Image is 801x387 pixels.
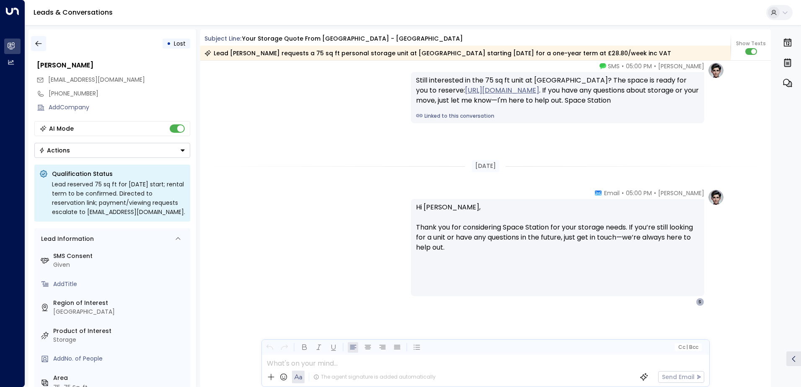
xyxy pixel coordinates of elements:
[37,60,190,70] div: [PERSON_NAME]
[686,344,688,350] span: |
[674,343,701,351] button: Cc|Bcc
[34,143,190,158] div: Button group with a nested menu
[416,75,699,106] div: Still interested in the 75 sq ft unit at [GEOGRAPHIC_DATA]? The space is ready for you to reserve...
[167,36,171,51] div: •
[604,189,620,197] span: Email
[39,147,70,154] div: Actions
[626,189,652,197] span: 05:00 PM
[658,189,704,197] span: [PERSON_NAME]
[48,75,145,84] span: [EMAIL_ADDRESS][DOMAIN_NAME]
[204,34,241,43] span: Subject Line:
[658,62,704,70] span: [PERSON_NAME]
[416,202,699,263] p: Hi [PERSON_NAME], Thank you for considering Space Station for your storage needs. If you’re still...
[52,170,185,178] p: Qualification Status
[204,49,671,57] div: Lead [PERSON_NAME] requests a 75 sq ft personal storage unit at [GEOGRAPHIC_DATA] starting [DATE]...
[622,62,624,70] span: •
[313,373,436,381] div: The agent signature is added automatically
[53,299,187,307] label: Region of Interest
[708,62,724,79] img: profile-logo.png
[472,160,499,172] div: [DATE]
[53,280,187,289] div: AddTitle
[53,327,187,335] label: Product of Interest
[242,34,463,43] div: Your storage quote from [GEOGRAPHIC_DATA] - [GEOGRAPHIC_DATA]
[53,335,187,344] div: Storage
[53,252,187,261] label: SMS Consent
[678,344,698,350] span: Cc Bcc
[49,103,190,112] div: AddCompany
[53,354,187,363] div: AddNo. of People
[654,189,656,197] span: •
[38,235,94,243] div: Lead Information
[416,112,699,120] a: Linked to this conversation
[626,62,652,70] span: 05:00 PM
[174,39,186,48] span: Lost
[34,8,113,17] a: Leads & Conversations
[696,298,704,306] div: S
[49,89,190,98] div: [PHONE_NUMBER]
[465,85,539,95] a: [URL][DOMAIN_NAME]
[654,62,656,70] span: •
[264,342,275,353] button: Undo
[53,261,187,269] div: Given
[622,189,624,197] span: •
[608,62,620,70] span: SMS
[34,143,190,158] button: Actions
[48,75,145,84] span: Shaunmason321@gmail.com
[52,180,185,217] div: Lead reserved 75 sq ft for [DATE] start; rental term to be confirmed. Directed to reservation lin...
[53,374,187,382] label: Area
[708,189,724,206] img: profile-logo.png
[49,124,74,133] div: AI Mode
[736,40,766,47] span: Show Texts
[53,307,187,316] div: [GEOGRAPHIC_DATA]
[279,342,289,353] button: Redo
